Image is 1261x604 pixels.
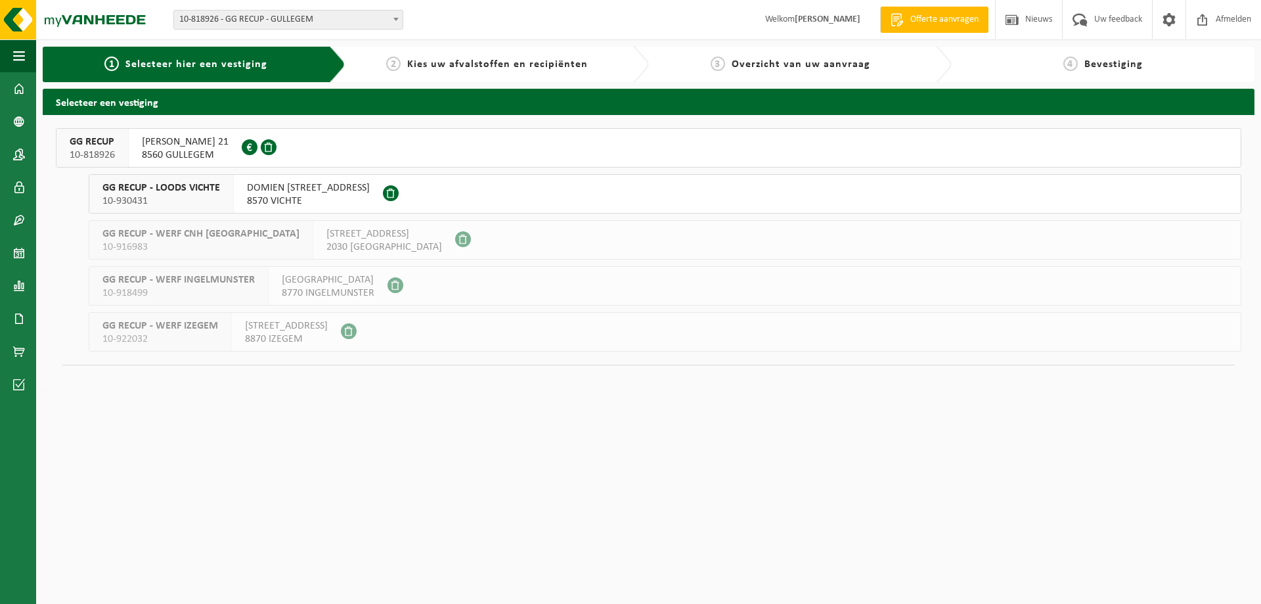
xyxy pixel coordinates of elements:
span: DOMIEN [STREET_ADDRESS] [247,181,370,195]
span: 4 [1063,57,1078,71]
button: GG RECUP 10-818926 [PERSON_NAME] 218560 GULLEGEM [56,128,1241,168]
button: GG RECUP - LOODS VICHTE 10-930431 DOMIEN [STREET_ADDRESS]8570 VICHTE [89,174,1241,214]
span: Offerte aanvragen [907,13,982,26]
strong: [PERSON_NAME] [795,14,860,24]
a: Offerte aanvragen [880,7,988,33]
span: 10-918499 [102,287,255,300]
h2: Selecteer een vestiging [43,89,1254,114]
span: 1 [104,57,119,71]
span: [PERSON_NAME] 21 [142,135,229,149]
span: [STREET_ADDRESS] [326,227,442,241]
span: 8570 VICHTE [247,195,370,208]
span: 10-922032 [102,333,218,346]
span: GG RECUP - WERF INGELMUNSTER [102,273,255,287]
span: 8870 IZEGEM [245,333,328,346]
span: Selecteer hier een vestiging [125,59,267,70]
span: 3 [711,57,725,71]
span: Kies uw afvalstoffen en recipiënten [407,59,588,70]
span: 10-818926 [70,149,115,162]
span: 8560 GULLEGEM [142,149,229,162]
span: 8770 INGELMUNSTER [282,287,374,300]
span: GG RECUP - WERF CNH [GEOGRAPHIC_DATA] [102,227,299,241]
span: [GEOGRAPHIC_DATA] [282,273,374,287]
span: 10-818926 - GG RECUP - GULLEGEM [174,11,403,29]
span: 2030 [GEOGRAPHIC_DATA] [326,241,442,254]
span: 10-916983 [102,241,299,254]
span: 10-818926 - GG RECUP - GULLEGEM [173,10,403,30]
span: 10-930431 [102,195,220,208]
span: GG RECUP [70,135,115,149]
span: 2 [386,57,401,71]
span: GG RECUP - LOODS VICHTE [102,181,220,195]
span: [STREET_ADDRESS] [245,319,328,333]
span: GG RECUP - WERF IZEGEM [102,319,218,333]
span: Overzicht van uw aanvraag [732,59,870,70]
span: Bevestiging [1084,59,1143,70]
